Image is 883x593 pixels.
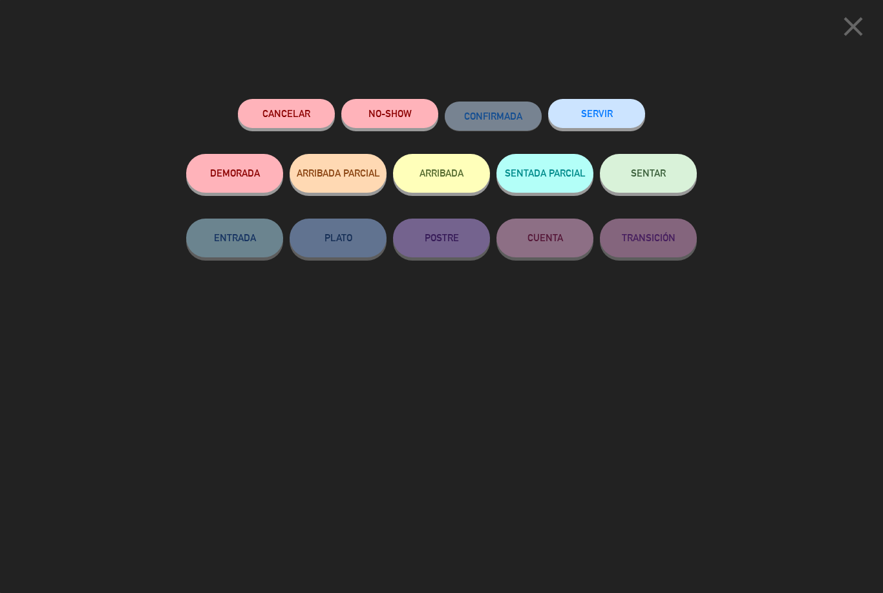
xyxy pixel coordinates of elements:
button: CONFIRMADA [445,102,542,131]
button: Cancelar [238,99,335,128]
button: DEMORADA [186,154,283,193]
span: CONFIRMADA [464,111,522,122]
span: ARRIBADA PARCIAL [297,167,380,178]
button: PLATO [290,219,387,257]
button: NO-SHOW [341,99,438,128]
button: POSTRE [393,219,490,257]
button: ARRIBADA [393,154,490,193]
button: CUENTA [496,219,593,257]
span: SENTAR [631,167,666,178]
button: SENTADA PARCIAL [496,154,593,193]
button: close [833,10,873,48]
i: close [837,10,869,43]
button: SERVIR [548,99,645,128]
button: ENTRADA [186,219,283,257]
button: TRANSICIÓN [600,219,697,257]
button: SENTAR [600,154,697,193]
button: ARRIBADA PARCIAL [290,154,387,193]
